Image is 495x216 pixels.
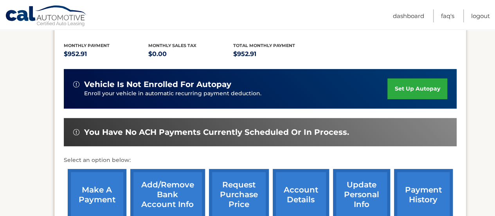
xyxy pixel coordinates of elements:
a: set up autopay [387,78,447,99]
p: $952.91 [233,49,318,60]
span: Total Monthly Payment [233,43,295,48]
span: Monthly sales Tax [148,43,196,48]
p: Select an option below: [64,156,457,165]
span: vehicle is not enrolled for autopay [84,80,231,89]
p: $0.00 [148,49,233,60]
a: FAQ's [441,9,454,22]
img: alert-white.svg [73,129,79,135]
span: Monthly Payment [64,43,110,48]
p: $952.91 [64,49,149,60]
span: You have no ACH payments currently scheduled or in process. [84,127,349,137]
p: Enroll your vehicle in automatic recurring payment deduction. [84,89,388,98]
a: Cal Automotive [5,5,87,28]
a: Dashboard [393,9,424,22]
img: alert-white.svg [73,81,79,87]
a: Logout [471,9,490,22]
